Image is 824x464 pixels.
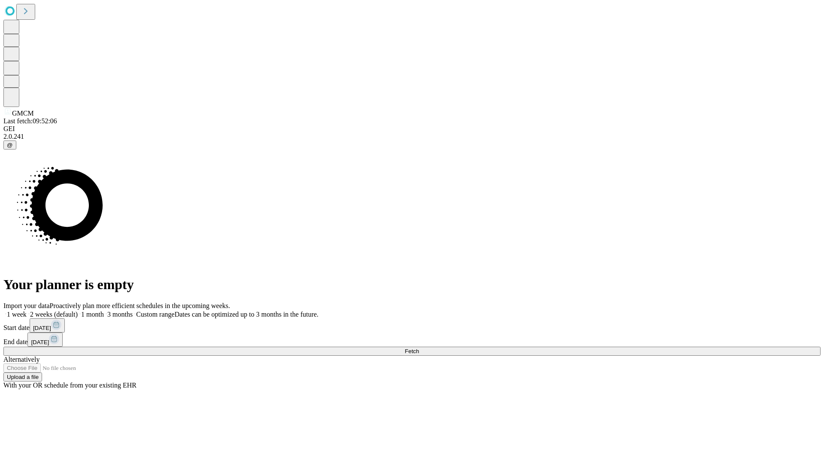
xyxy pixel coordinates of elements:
[175,311,318,318] span: Dates can be optimized up to 3 months in the future.
[50,302,230,309] span: Proactively plan more efficient schedules in the upcoming weeks.
[3,117,57,125] span: Last fetch: 09:52:06
[3,347,821,356] button: Fetch
[3,333,821,347] div: End date
[7,311,27,318] span: 1 week
[136,311,174,318] span: Custom range
[30,311,78,318] span: 2 weeks (default)
[3,133,821,140] div: 2.0.241
[3,356,39,363] span: Alternatively
[3,302,50,309] span: Import your data
[3,318,821,333] div: Start date
[3,277,821,293] h1: Your planner is empty
[7,142,13,148] span: @
[31,339,49,345] span: [DATE]
[27,333,63,347] button: [DATE]
[30,318,65,333] button: [DATE]
[107,311,133,318] span: 3 months
[3,140,16,150] button: @
[3,372,42,382] button: Upload a file
[81,311,104,318] span: 1 month
[12,110,34,117] span: GMCM
[33,325,51,331] span: [DATE]
[3,382,136,389] span: With your OR schedule from your existing EHR
[3,125,821,133] div: GEI
[405,348,419,354] span: Fetch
